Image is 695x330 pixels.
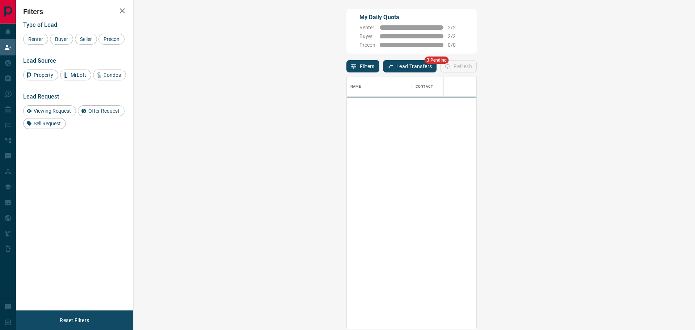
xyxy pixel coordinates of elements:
[23,105,76,116] div: Viewing Request
[383,60,437,72] button: Lead Transfers
[77,36,94,42] span: Seller
[359,42,375,48] span: Precon
[98,34,125,45] div: Precon
[359,25,375,30] span: Renter
[23,70,58,80] div: Property
[448,25,464,30] span: 2 / 2
[23,118,66,129] div: Sell Request
[23,34,48,45] div: Renter
[425,57,449,64] span: 3 Pending
[52,36,71,42] span: Buyer
[23,93,59,100] span: Lead Request
[93,70,126,80] div: Condos
[448,33,464,39] span: 2 / 2
[347,76,412,97] div: Name
[31,108,73,114] span: Viewing Request
[26,36,46,42] span: Renter
[101,72,123,78] span: Condos
[75,34,97,45] div: Seller
[359,33,375,39] span: Buyer
[359,13,464,22] p: My Daily Quota
[23,57,56,64] span: Lead Source
[412,76,470,97] div: Contact
[60,70,91,80] div: MrLoft
[78,105,125,116] div: Offer Request
[31,121,63,126] span: Sell Request
[416,76,433,97] div: Contact
[23,21,57,28] span: Type of Lead
[101,36,122,42] span: Precon
[23,7,126,16] h2: Filters
[68,72,89,78] span: MrLoft
[448,42,464,48] span: 0 / 0
[350,76,361,97] div: Name
[86,108,122,114] span: Offer Request
[55,314,94,326] button: Reset Filters
[50,34,73,45] div: Buyer
[346,60,379,72] button: Filters
[31,72,56,78] span: Property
